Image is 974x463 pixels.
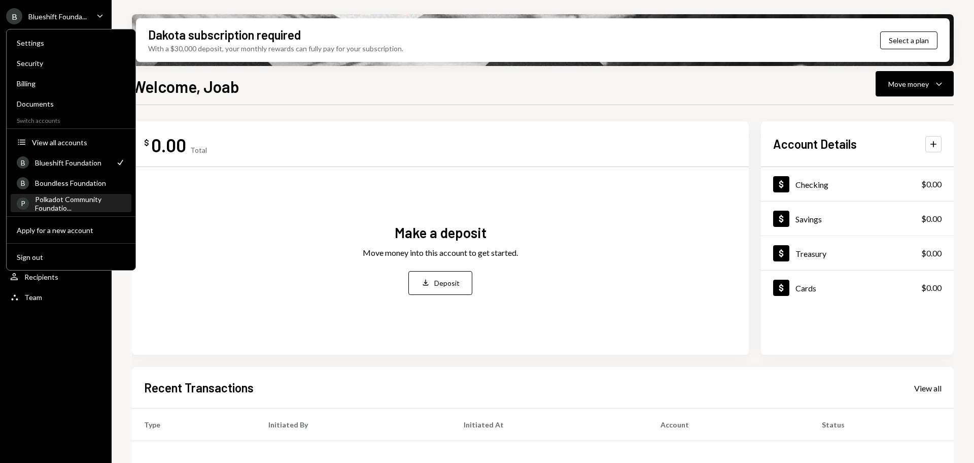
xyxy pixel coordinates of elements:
div: $0.00 [921,213,942,225]
button: Move money [876,71,954,96]
a: Cards$0.00 [761,271,954,305]
button: Deposit [408,271,472,295]
button: View all accounts [11,134,131,152]
div: $ [144,138,149,148]
th: Status [810,409,954,441]
button: Select a plan [880,31,937,49]
div: $0.00 [921,282,942,294]
a: Checking$0.00 [761,167,954,201]
th: Account [648,409,810,441]
div: Sign out [17,253,125,261]
a: Documents [11,94,131,113]
div: B [17,177,29,189]
a: Savings$0.00 [761,202,954,236]
div: Move money [888,79,929,89]
a: Team [6,288,106,306]
div: Documents [17,100,125,108]
h2: Account Details [773,136,857,152]
div: View all [914,383,942,393]
div: Savings [795,214,822,224]
th: Initiated By [256,409,451,441]
div: With a $30,000 deposit, your monthly rewards can fully pay for your subscription. [148,43,403,54]
div: Settings [17,39,125,47]
div: Blueshift Foundation [35,158,109,167]
div: Security [17,59,125,68]
div: Move money into this account to get started. [363,247,518,259]
div: Billing [17,79,125,88]
a: Security [11,54,131,72]
div: Total [190,146,207,154]
div: Recipients [24,273,58,281]
div: Apply for a new account [17,226,125,235]
a: PPolkadot Community Foundatio... [11,194,131,212]
div: Make a deposit [395,223,486,243]
a: Settings [11,34,131,52]
th: Initiated At [451,409,648,441]
div: B [6,8,22,24]
h1: Welcome, Joab [132,76,239,96]
a: View all [914,382,942,393]
div: Dakota subscription required [148,26,301,43]
div: P [17,197,29,210]
div: $0.00 [921,247,942,259]
div: Blueshift Founda... [28,12,87,21]
button: Apply for a new account [11,221,131,240]
div: Deposit [434,278,460,288]
div: Polkadot Community Foundatio... [35,195,125,212]
h2: Recent Transactions [144,379,254,396]
div: Switch accounts [7,115,135,124]
div: Treasury [795,249,826,258]
div: 0.00 [151,134,186,156]
a: BBoundless Foundation [11,174,131,192]
div: Checking [795,180,828,189]
div: Cards [795,283,816,293]
a: Billing [11,74,131,92]
div: View all accounts [32,138,125,147]
button: Sign out [11,248,131,267]
div: Team [24,293,42,302]
a: Recipients [6,268,106,286]
div: $0.00 [921,178,942,190]
a: Treasury$0.00 [761,236,954,270]
div: B [17,156,29,169]
div: Boundless Foundation [35,179,125,187]
th: Type [132,409,256,441]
